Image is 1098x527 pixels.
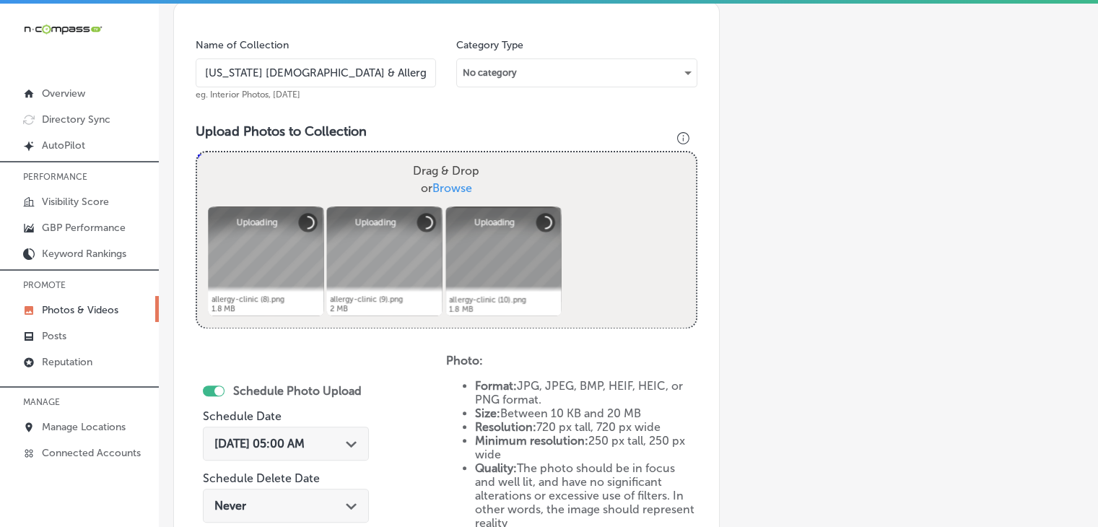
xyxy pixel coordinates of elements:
input: Title [196,58,436,87]
label: Drag & Drop or [407,157,485,203]
p: Photos & Videos [42,304,118,316]
div: Domain Overview [55,85,129,95]
label: Schedule Date [203,409,282,423]
label: Category Type [456,39,523,51]
label: Schedule Delete Date [203,471,320,485]
label: Schedule Photo Upload [233,384,362,398]
strong: Photo: [446,354,483,367]
div: v 4.0.25 [40,23,71,35]
img: website_grey.svg [23,38,35,49]
img: logo_orange.svg [23,23,35,35]
img: tab_domain_overview_orange.svg [39,84,51,95]
img: tab_keywords_by_traffic_grey.svg [144,84,155,95]
strong: Resolution: [475,420,536,434]
p: Directory Sync [42,113,110,126]
li: Between 10 KB and 20 MB [475,406,697,420]
p: Connected Accounts [42,447,141,459]
li: 720 px tall, 720 px wide [475,420,697,434]
strong: Minimum resolution: [475,434,588,448]
span: [DATE] 05:00 AM [214,437,305,450]
p: Visibility Score [42,196,109,208]
span: eg. Interior Photos, [DATE] [196,90,300,100]
p: Posts [42,330,66,342]
p: Reputation [42,356,92,368]
label: Name of Collection [196,39,289,51]
span: Never [214,499,246,513]
p: Keyword Rankings [42,248,126,260]
li: JPG, JPEG, BMP, HEIF, HEIC, or PNG format. [475,379,697,406]
strong: Size: [475,406,500,420]
div: Keywords by Traffic [160,85,243,95]
img: 660ab0bf-5cc7-4cb8-ba1c-48b5ae0f18e60NCTV_CLogo_TV_Black_-500x88.png [23,22,103,36]
h3: Upload Photos to Collection [196,123,697,139]
p: Manage Locations [42,421,126,433]
li: 250 px tall, 250 px wide [475,434,697,461]
p: AutoPilot [42,139,85,152]
span: Browse [432,181,472,195]
div: Domain: [DOMAIN_NAME] [38,38,159,49]
p: GBP Performance [42,222,126,234]
strong: Quality: [475,461,517,475]
p: Overview [42,87,85,100]
strong: Format: [475,379,517,393]
div: No category [457,61,696,84]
